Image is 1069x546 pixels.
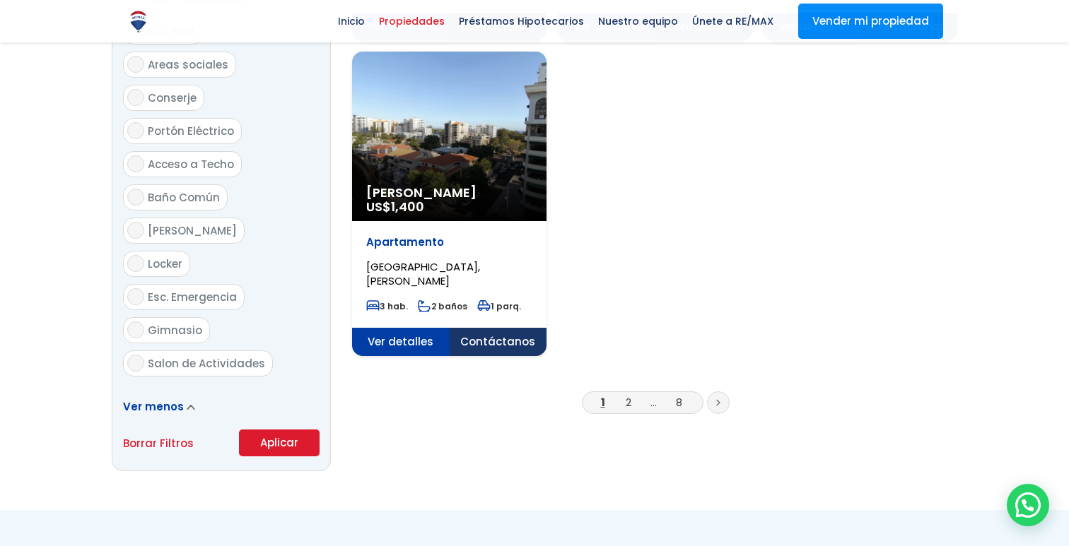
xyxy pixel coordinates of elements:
[798,4,943,39] a: Vender mi propiedad
[676,395,682,410] a: 8
[366,235,532,249] p: Apartamento
[127,222,144,239] input: [PERSON_NAME]
[477,300,521,312] span: 1 parq.
[418,300,467,312] span: 2 baños
[685,11,781,32] span: Únete a RE/MAX
[366,186,532,200] span: [PERSON_NAME]
[127,321,144,338] input: Gimnasio
[352,52,547,356] a: [PERSON_NAME] US$1,400 Apartamento [GEOGRAPHIC_DATA], [PERSON_NAME] 3 hab. 2 baños 1 parq. Ver de...
[148,323,202,338] span: Gimnasio
[123,399,184,414] span: Ver menos
[148,90,197,105] span: Conserje
[148,157,234,172] span: Acceso a Techo
[127,56,144,73] input: Areas sociales
[123,399,195,414] a: Ver menos
[331,11,372,32] span: Inicio
[391,198,424,215] span: 1,400
[127,355,144,372] input: Salon de Actividades
[127,155,144,172] input: Acceso a Techo
[148,290,237,304] span: Esc. Emergencia
[127,288,144,305] input: Esc. Emergencia
[148,190,220,205] span: Baño Común
[127,122,144,139] input: Portón Eléctrico
[352,328,450,356] span: Ver detalles
[372,11,452,32] span: Propiedades
[366,198,424,215] span: US$
[148,124,234,138] span: Portón Eléctrico
[148,356,265,371] span: Salon de Actividades
[452,11,591,32] span: Préstamos Hipotecarios
[591,11,685,32] span: Nuestro equipo
[148,256,182,271] span: Locker
[126,9,151,34] img: Logo de REMAX
[650,395,657,410] a: ...
[127,89,144,106] input: Conserje
[127,255,144,272] input: Locker
[626,395,631,410] a: 2
[123,434,194,452] a: Borrar Filtros
[366,259,480,288] span: [GEOGRAPHIC_DATA], [PERSON_NAME]
[148,57,228,72] span: Areas sociales
[601,395,605,410] a: 1
[366,300,408,312] span: 3 hab.
[239,429,320,456] button: Aplicar
[148,223,237,238] span: [PERSON_NAME]
[127,189,144,206] input: Baño Común
[450,328,547,356] span: Contáctanos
